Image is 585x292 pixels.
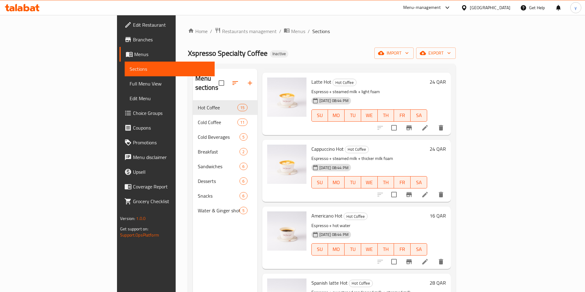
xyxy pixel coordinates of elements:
span: MO [330,111,342,120]
span: 1.0.0 [136,214,146,222]
div: Snacks [198,192,240,199]
button: SU [311,176,328,188]
a: Full Menu View [125,76,215,91]
div: [GEOGRAPHIC_DATA] [470,4,510,11]
button: WE [361,176,378,188]
a: Promotions [119,135,215,150]
div: Sandwiches [198,163,240,170]
button: FR [394,109,411,122]
span: Edit Restaurant [133,21,210,28]
span: Cold Beverages [198,133,240,141]
button: TU [345,176,361,188]
div: Cold Coffee11 [193,115,257,130]
img: Cappuccino Hot [267,145,306,184]
a: Menus [284,27,305,35]
div: Cold Beverages5 [193,130,257,144]
a: Edit menu item [421,191,429,198]
span: 6 [240,178,247,184]
button: SU [311,243,328,256]
h6: 24 QAR [430,78,446,86]
div: items [240,163,247,170]
span: 6 [240,164,247,169]
span: Water & Ginger shots [198,207,240,214]
span: Hot Coffee [333,79,356,86]
div: Hot Coffee [198,104,238,111]
span: SU [314,111,326,120]
span: TU [347,245,359,254]
span: Hot Coffee [345,146,369,153]
div: Hot Coffee [333,79,357,86]
nav: breadcrumb [188,27,456,35]
p: Espresso + steamed milk + thicker milk foam [311,155,427,162]
div: Desserts [198,177,240,185]
div: Sandwiches6 [193,159,257,174]
button: delete [434,187,448,202]
a: Coupons [119,120,215,135]
span: Upsell [133,168,210,176]
span: Promotions [133,139,210,146]
span: Coverage Report [133,183,210,190]
button: TH [378,176,394,188]
button: SU [311,109,328,122]
span: Menu disclaimer [133,154,210,161]
span: 5 [240,208,247,214]
span: Inactive [270,51,288,56]
div: items [240,177,247,185]
span: Select to update [388,255,400,268]
button: FR [394,176,411,188]
button: Branch-specific-item [402,187,416,202]
span: Spanish latte Hot [311,278,348,287]
a: Support.OpsPlatform [120,231,159,239]
a: Edit Menu [125,91,215,106]
span: 2 [240,149,247,155]
div: Cold Coffee [198,119,238,126]
span: Grocery Checklist [133,198,210,205]
h6: 24 QAR [430,145,446,153]
span: Hot Coffee [349,280,372,287]
div: items [240,207,247,214]
span: Breakfast [198,148,240,155]
nav: Menu sections [193,98,257,220]
button: Add section [243,76,257,90]
span: MO [330,245,342,254]
a: Upsell [119,165,215,179]
span: Xspresso Specialty Coffee [188,46,267,60]
div: Hot Coffee [345,146,369,153]
div: Desserts6 [193,174,257,188]
span: SA [413,178,425,187]
span: Menus [291,28,305,35]
p: Espresso + hot water [311,222,427,229]
a: Branches [119,32,215,47]
a: Restaurants management [215,27,277,35]
span: WE [364,245,375,254]
div: items [237,119,247,126]
span: Select to update [388,121,400,134]
span: Version: [120,214,135,222]
span: SA [413,245,425,254]
span: 15 [238,105,247,111]
span: FR [396,178,408,187]
a: Grocery Checklist [119,194,215,209]
span: FR [396,245,408,254]
a: Choice Groups [119,106,215,120]
span: export [421,49,451,57]
button: TU [345,243,361,256]
span: TU [347,178,359,187]
span: Choice Groups [133,109,210,117]
button: delete [434,120,448,135]
div: Snacks6 [193,188,257,203]
button: Branch-specific-item [402,120,416,135]
span: TH [380,245,392,254]
span: Americano Hot [311,211,342,220]
span: Select all sections [215,77,228,89]
button: SA [411,109,427,122]
a: Coverage Report [119,179,215,194]
li: / [308,28,310,35]
button: MO [328,109,345,122]
span: Sections [312,28,330,35]
div: Hot Coffee15 [193,100,257,115]
a: Edit menu item [421,124,429,131]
